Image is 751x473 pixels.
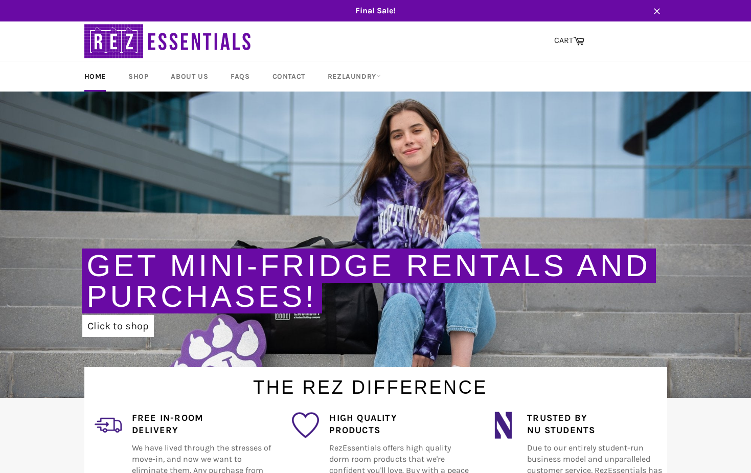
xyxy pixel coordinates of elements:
[329,412,469,437] h4: High Quality Products
[74,367,667,400] h1: The Rez Difference
[95,412,122,439] img: delivery_2.png
[118,61,158,92] a: Shop
[87,249,651,313] a: Get Mini-Fridge Rentals and Purchases!
[132,412,271,437] h4: Free In-Room Delivery
[292,412,319,439] img: favorite_1.png
[220,61,260,92] a: FAQs
[527,412,667,437] h4: Trusted by NU Students
[161,61,218,92] a: About Us
[490,412,517,439] img: northwestern_wildcats_tiny.png
[74,61,116,92] a: Home
[74,5,677,16] span: Final Sale!
[549,30,589,52] a: CART
[262,61,315,92] a: Contact
[82,315,154,337] a: Click to shop
[84,21,253,61] img: RezEssentials
[317,61,391,92] a: RezLaundry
